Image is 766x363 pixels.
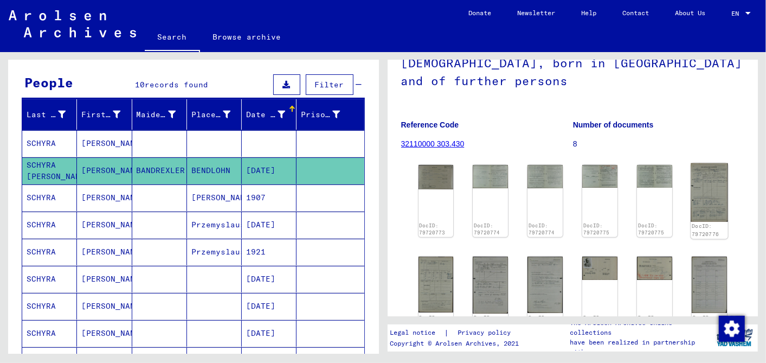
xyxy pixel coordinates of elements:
[693,315,719,328] a: DocID: 79720778
[306,74,353,95] button: Filter
[246,109,285,120] div: Date of Birth
[22,212,77,238] mat-cell: SCHYRA
[390,339,524,348] p: Copyright © Arolsen Archives, 2021
[570,337,711,357] p: have been realized in partnership with
[242,266,297,292] mat-cell: [DATE]
[242,212,297,238] mat-cell: [DATE]
[573,138,744,150] p: 8
[22,293,77,320] mat-cell: SCHYRA
[573,120,654,129] b: Number of documents
[9,10,136,37] img: Arolsen_neg.svg
[301,106,353,123] div: Prisoner #
[22,239,77,265] mat-cell: SCHYRA
[419,315,445,328] a: DocID: 79720776
[22,320,77,347] mat-cell: SCHYRA
[691,163,728,222] img: 001.jpg
[77,239,132,265] mat-cell: [PERSON_NAME]
[22,184,77,211] mat-cell: SCHYRA
[77,130,132,157] mat-cell: [PERSON_NAME]
[582,165,617,188] img: 001.jpg
[242,157,297,184] mat-cell: [DATE]
[583,222,609,236] a: DocID: 79720775
[297,99,364,130] mat-header-cell: Prisoner #
[27,109,66,120] div: Last Name
[390,327,524,339] div: |
[145,80,208,90] span: records found
[718,315,744,341] div: Change consent
[77,157,132,184] mat-cell: [PERSON_NAME]
[527,257,563,313] img: 004.jpg
[145,24,200,52] a: Search
[77,184,132,211] mat-cell: [PERSON_NAME]
[77,266,132,292] mat-cell: [PERSON_NAME]
[529,222,555,236] a: DocID: 79720774
[637,165,672,188] img: 002.jpg
[242,184,297,211] mat-cell: 1907
[27,106,79,123] div: Last Name
[474,315,500,328] a: DocID: 79720776
[187,184,242,211] mat-cell: [PERSON_NAME]
[187,99,242,130] mat-header-cell: Place of Birth
[137,106,189,123] div: Maiden Name
[22,266,77,292] mat-cell: SCHYRA
[77,293,132,320] mat-cell: [PERSON_NAME]
[419,257,454,313] img: 002.jpg
[77,212,132,238] mat-cell: [PERSON_NAME]
[301,109,340,120] div: Prisoner #
[638,222,664,236] a: DocID: 79720775
[474,222,500,236] a: DocID: 79720774
[390,327,444,339] a: Legal notice
[583,315,609,328] a: DocID: 79720777
[714,324,755,351] img: yv_logo.png
[242,99,297,130] mat-header-cell: Date of Birth
[22,130,77,157] mat-cell: SCHYRA
[242,320,297,347] mat-cell: [DATE]
[473,257,508,314] img: 003.jpg
[637,257,672,280] img: 002.jpg
[449,327,524,339] a: Privacy policy
[187,239,242,265] mat-cell: Przemyslaus
[473,165,508,188] img: 001.jpg
[638,315,664,328] a: DocID: 79720777
[200,24,294,50] a: Browse archive
[527,165,563,188] img: 002.jpg
[246,106,299,123] div: Date of Birth
[570,318,711,337] p: The Arolsen Archives online collections
[719,316,745,342] img: Change consent
[401,139,465,148] a: 32110000 303.430
[77,320,132,347] mat-cell: [PERSON_NAME]
[401,120,459,129] b: Reference Code
[132,157,187,184] mat-cell: BANDREXLER
[692,257,727,313] img: 001.jpg
[81,109,120,120] div: First Name
[242,239,297,265] mat-cell: 1921
[419,165,454,189] img: 001.jpg
[419,222,445,236] a: DocID: 79720773
[137,109,176,120] div: Maiden Name
[191,109,230,120] div: Place of Birth
[132,99,187,130] mat-header-cell: Maiden Name
[135,80,145,90] span: 10
[582,257,617,280] img: 001.jpg
[529,315,555,328] a: DocID: 79720776
[187,157,242,184] mat-cell: BENDLOHN
[22,99,77,130] mat-header-cell: Last Name
[24,73,73,92] div: People
[242,293,297,320] mat-cell: [DATE]
[81,106,134,123] div: First Name
[22,157,77,184] mat-cell: SCHYRA [PERSON_NAME]
[731,10,743,17] span: EN
[315,80,344,90] span: Filter
[692,223,719,237] a: DocID: 79720776
[77,99,132,130] mat-header-cell: First Name
[191,106,244,123] div: Place of Birth
[187,212,242,238] mat-cell: Przemyslaus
